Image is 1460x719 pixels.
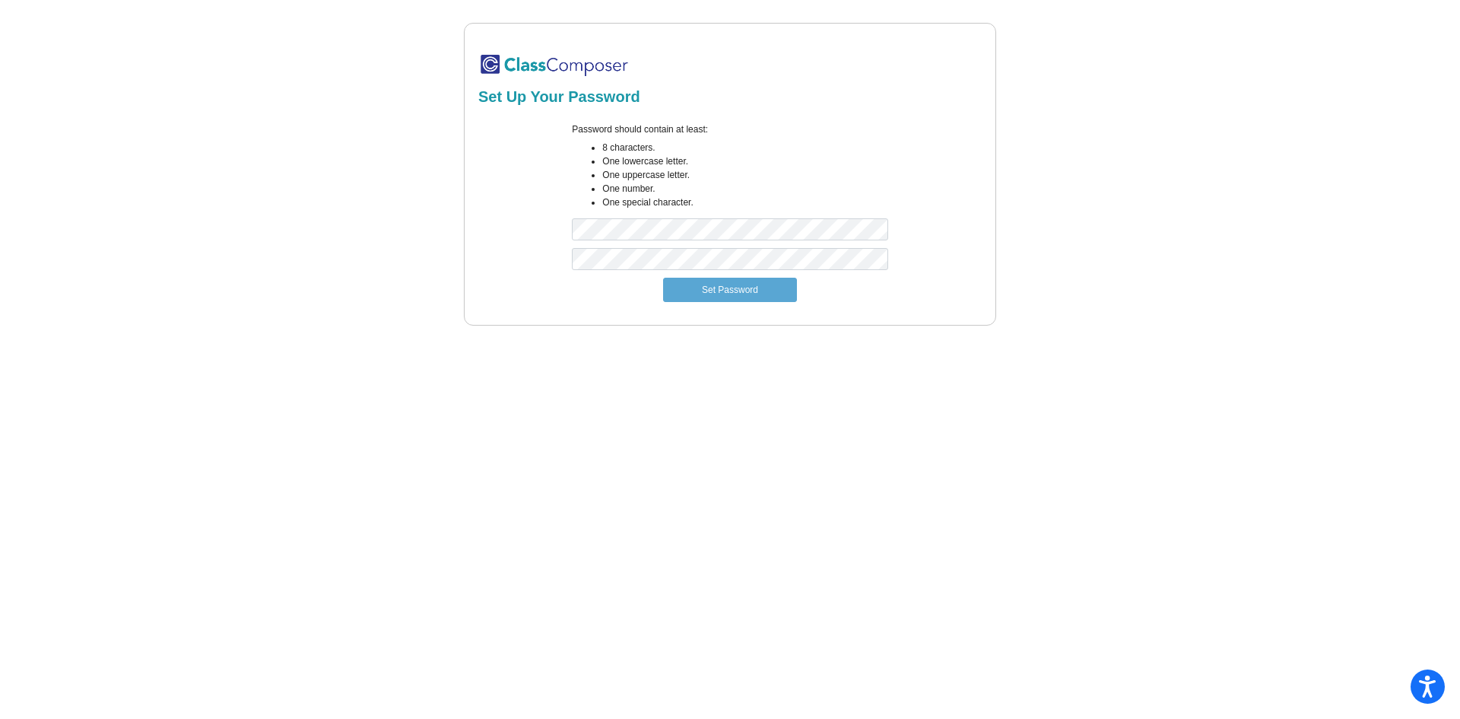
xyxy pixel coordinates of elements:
[602,154,887,168] li: One lowercase letter.
[663,278,797,302] button: Set Password
[602,141,887,154] li: 8 characters.
[602,196,887,209] li: One special character.
[602,168,887,182] li: One uppercase letter.
[572,122,708,136] label: Password should contain at least:
[602,182,887,196] li: One number.
[478,87,982,106] h2: Set Up Your Password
